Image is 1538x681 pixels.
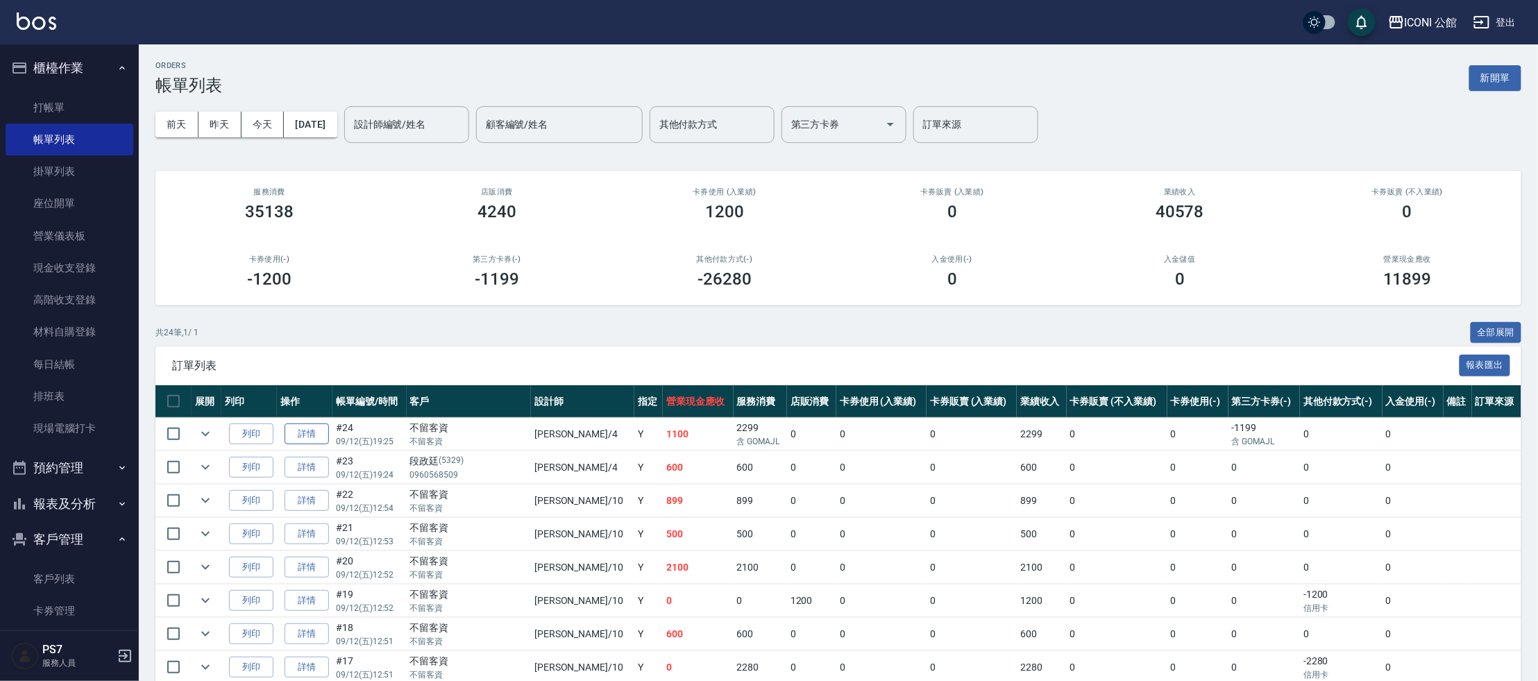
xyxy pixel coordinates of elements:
a: 排班表 [6,380,133,412]
a: 現金收支登錄 [6,252,133,284]
button: save [1348,8,1376,36]
button: 列印 [229,623,273,645]
p: 09/12 (五) 12:53 [336,535,403,548]
td: 0 [927,618,1017,650]
button: ICONI 公館 [1383,8,1463,37]
td: 0 [1167,618,1228,650]
td: 0 [787,551,836,584]
button: 預約管理 [6,450,133,486]
td: 0 [1167,518,1228,550]
td: 0 [1228,518,1300,550]
td: 600 [1017,618,1066,650]
td: 0 [1300,485,1382,517]
h2: 卡券使用(-) [172,255,366,264]
td: 0 [927,485,1017,517]
th: 卡券販賣 (入業績) [927,385,1017,418]
a: 詳情 [285,557,329,578]
td: 600 [663,451,733,484]
td: #22 [332,485,407,517]
a: 座位開單 [6,187,133,219]
a: 詳情 [285,423,329,445]
div: 不留客資 [410,587,527,602]
td: #21 [332,518,407,550]
td: [PERSON_NAME] /10 [531,618,634,650]
h2: 業績收入 [1083,187,1277,196]
p: 含 GOMAJL [1232,435,1296,448]
a: 現場電腦打卡 [6,412,133,444]
th: 客戶 [407,385,531,418]
td: #24 [332,418,407,451]
div: 段政廷 [410,454,527,469]
td: 500 [663,518,733,550]
a: 詳情 [285,657,329,678]
td: [PERSON_NAME] /10 [531,551,634,584]
th: 列印 [221,385,277,418]
td: 0 [927,418,1017,451]
td: Y [634,518,663,550]
td: 0 [1383,451,1444,484]
h3: 服務消費 [172,187,366,196]
h3: 35138 [245,202,294,221]
p: 共 24 筆, 1 / 1 [155,326,198,339]
a: 掛單列表 [6,155,133,187]
td: 0 [1383,485,1444,517]
td: 0 [1167,451,1228,484]
td: 0 [1300,518,1382,550]
td: 0 [836,585,927,617]
button: 新開單 [1469,65,1521,91]
button: 今天 [242,112,285,137]
td: 0 [1300,418,1382,451]
button: 報表匯出 [1460,355,1511,376]
h2: 店販消費 [400,187,594,196]
button: expand row [195,590,216,611]
td: 0 [1067,585,1167,617]
td: 2299 [734,418,787,451]
td: 0 [836,418,927,451]
td: 2299 [1017,418,1066,451]
td: 2100 [1017,551,1066,584]
td: Y [634,418,663,451]
td: 0 [1383,518,1444,550]
th: 設計師 [531,385,634,418]
th: 備註 [1444,385,1472,418]
h2: 卡券販賣 (入業績) [855,187,1049,196]
th: 其他付款方式(-) [1300,385,1382,418]
td: 0 [1167,551,1228,584]
p: 不留客資 [410,569,527,581]
button: 客戶管理 [6,521,133,557]
td: 0 [1167,485,1228,517]
td: 500 [734,518,787,550]
td: 0 [1300,551,1382,584]
h2: 入金儲值 [1083,255,1277,264]
td: -1199 [1228,418,1300,451]
td: 600 [663,618,733,650]
td: 0 [1383,418,1444,451]
td: 1200 [1017,585,1066,617]
h2: 卡券使用 (入業績) [627,187,822,196]
div: 不留客資 [410,621,527,635]
a: 報表匯出 [1460,358,1511,371]
th: 操作 [277,385,332,418]
h3: 1200 [705,202,744,221]
td: 0 [1300,451,1382,484]
th: 入金使用(-) [1383,385,1444,418]
td: 0 [1228,485,1300,517]
td: 0 [927,551,1017,584]
a: 詳情 [285,457,329,478]
h3: 11899 [1383,269,1432,289]
a: 營業儀表板 [6,220,133,252]
button: expand row [195,557,216,578]
td: 0 [787,485,836,517]
a: 新開單 [1469,71,1521,84]
p: (5329) [439,454,464,469]
p: 09/12 (五) 19:25 [336,435,403,448]
td: 0 [1383,618,1444,650]
p: 不留客資 [410,602,527,614]
p: 09/12 (五) 12:51 [336,669,403,681]
p: 09/12 (五) 12:51 [336,635,403,648]
th: 第三方卡券(-) [1228,385,1300,418]
td: 0 [1067,518,1167,550]
td: 0 [836,485,927,517]
div: 不留客資 [410,421,527,435]
h3: 0 [1403,202,1412,221]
